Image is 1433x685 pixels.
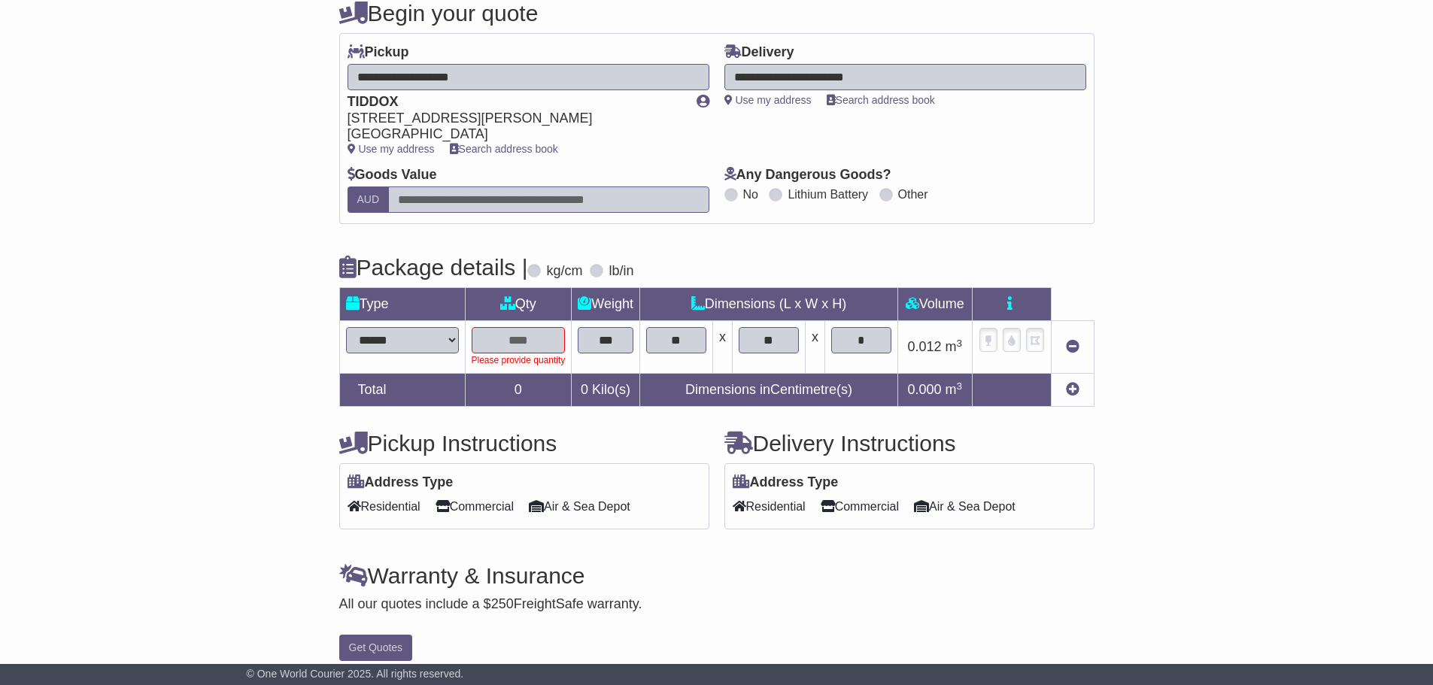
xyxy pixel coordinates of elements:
[348,94,682,111] div: TIDDOX
[724,431,1094,456] h4: Delivery Instructions
[339,563,1094,588] h4: Warranty & Insurance
[733,474,839,491] label: Address Type
[907,339,941,354] span: 0.012
[491,596,514,611] span: 250
[1066,382,1079,397] a: Add new item
[914,495,1016,518] span: Air & Sea Depot
[724,167,891,183] label: Any Dangerous Goods?
[465,288,572,321] td: Qty
[609,263,633,280] label: lb/in
[339,431,709,456] h4: Pickup Instructions
[946,382,963,397] span: m
[957,338,963,349] sup: 3
[733,495,806,518] span: Residential
[1066,339,1079,354] a: Remove this item
[436,495,514,518] span: Commercial
[348,111,682,127] div: [STREET_ADDRESS][PERSON_NAME]
[572,288,640,321] td: Weight
[712,321,732,374] td: x
[348,44,409,61] label: Pickup
[805,321,824,374] td: x
[897,288,972,321] td: Volume
[724,44,794,61] label: Delivery
[247,668,464,680] span: © One World Courier 2025. All rights reserved.
[465,374,572,407] td: 0
[743,187,758,202] label: No
[546,263,582,280] label: kg/cm
[472,353,566,367] div: Please provide quantity
[339,255,528,280] h4: Package details |
[788,187,868,202] label: Lithium Battery
[348,167,437,183] label: Goods Value
[339,288,465,321] td: Type
[348,186,390,213] label: AUD
[339,635,413,661] button: Get Quotes
[348,143,435,155] a: Use my address
[639,374,897,407] td: Dimensions in Centimetre(s)
[339,1,1094,26] h4: Begin your quote
[957,380,963,392] sup: 3
[724,94,812,106] a: Use my address
[581,382,588,397] span: 0
[348,126,682,143] div: [GEOGRAPHIC_DATA]
[348,495,420,518] span: Residential
[639,288,897,321] td: Dimensions (L x W x H)
[450,143,558,155] a: Search address book
[572,374,640,407] td: Kilo(s)
[907,382,941,397] span: 0.000
[339,374,465,407] td: Total
[946,339,963,354] span: m
[348,474,454,491] label: Address Type
[827,94,935,106] a: Search address book
[898,187,928,202] label: Other
[339,596,1094,613] div: All our quotes include a $ FreightSafe warranty.
[821,495,899,518] span: Commercial
[529,495,630,518] span: Air & Sea Depot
